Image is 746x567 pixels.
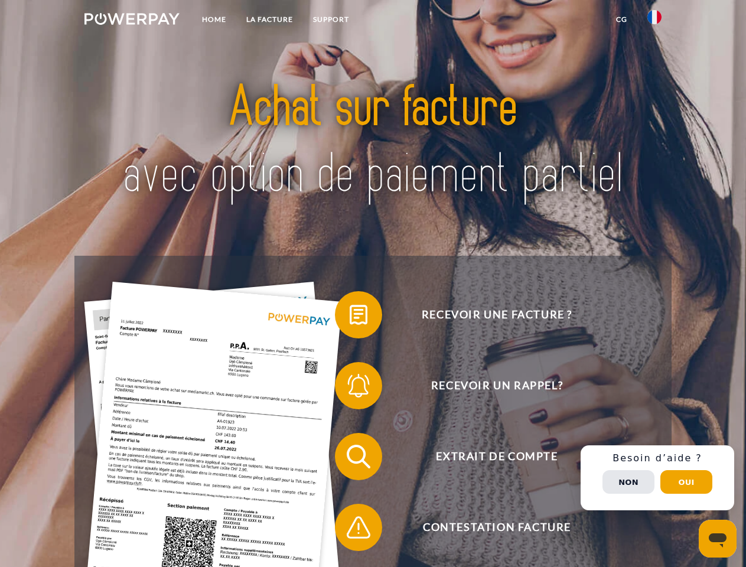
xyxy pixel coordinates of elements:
span: Extrait de compte [352,433,641,480]
button: Oui [660,470,712,494]
span: Contestation Facture [352,504,641,551]
img: qb_warning.svg [344,513,373,542]
button: Non [602,470,654,494]
span: Recevoir un rappel? [352,362,641,409]
iframe: Bouton de lancement de la fenêtre de messagerie [699,520,737,558]
img: qb_search.svg [344,442,373,471]
button: Contestation Facture [335,504,642,551]
a: Home [192,9,236,30]
img: title-powerpay_fr.svg [113,57,633,226]
div: Schnellhilfe [581,445,734,510]
a: CG [606,9,637,30]
img: qb_bell.svg [344,371,373,400]
button: Recevoir une facture ? [335,291,642,338]
button: Extrait de compte [335,433,642,480]
img: fr [647,10,662,24]
a: Support [303,9,359,30]
img: qb_bill.svg [344,300,373,330]
button: Recevoir un rappel? [335,362,642,409]
span: Recevoir une facture ? [352,291,641,338]
img: logo-powerpay-white.svg [84,13,180,25]
a: LA FACTURE [236,9,303,30]
h3: Besoin d’aide ? [588,452,727,464]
